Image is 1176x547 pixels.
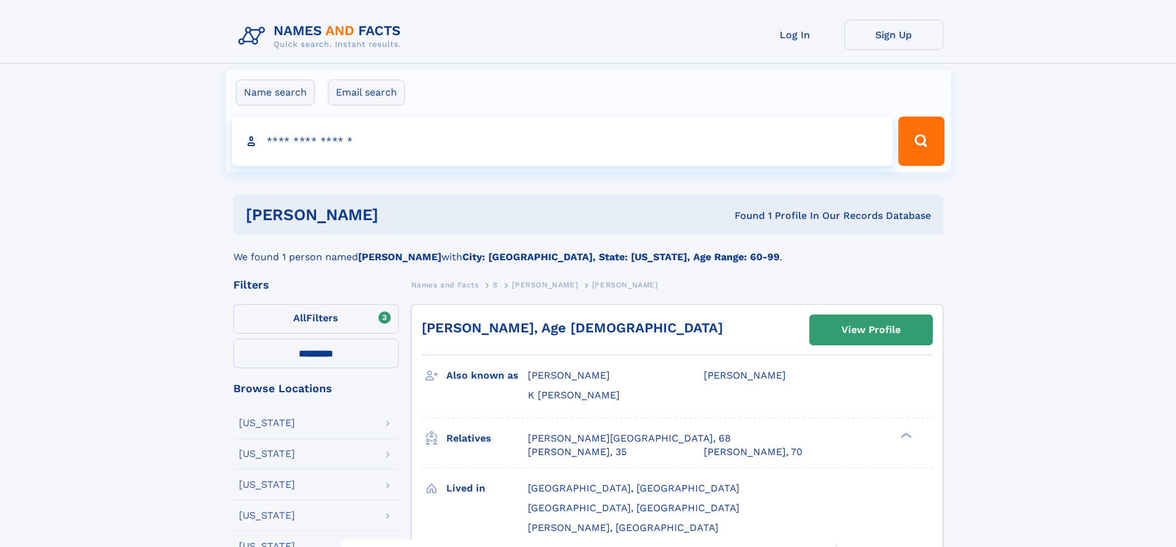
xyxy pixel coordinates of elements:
a: Log In [746,20,844,50]
div: We found 1 person named with . [233,235,943,265]
span: [PERSON_NAME] [528,369,610,381]
a: Names and Facts [411,277,479,292]
a: [PERSON_NAME] [512,277,578,292]
a: Sign Up [844,20,943,50]
div: Filters [233,279,399,290]
div: [US_STATE] [239,418,295,428]
b: [PERSON_NAME] [358,251,441,263]
div: Browse Locations [233,383,399,394]
div: [US_STATE] [239,511,295,520]
div: [US_STATE] [239,449,295,459]
a: [PERSON_NAME][GEOGRAPHIC_DATA], 68 [528,432,731,445]
label: Filters [233,304,399,334]
b: City: [GEOGRAPHIC_DATA], State: [US_STATE], Age Range: 60-99 [462,251,780,263]
div: ❯ [898,431,912,439]
span: [PERSON_NAME], [GEOGRAPHIC_DATA] [528,522,719,533]
span: [PERSON_NAME] [512,281,578,289]
span: [PERSON_NAME] [592,281,658,289]
div: [US_STATE] [239,480,295,490]
input: search input [232,117,893,166]
h1: [PERSON_NAME] [246,207,557,223]
label: Email search [328,80,405,105]
span: [GEOGRAPHIC_DATA], [GEOGRAPHIC_DATA] [528,502,740,514]
span: [GEOGRAPHIC_DATA], [GEOGRAPHIC_DATA] [528,482,740,494]
span: K [PERSON_NAME] [528,389,620,401]
a: S [493,277,498,292]
div: Found 1 Profile In Our Records Database [556,209,931,223]
a: [PERSON_NAME], 35 [528,445,627,459]
a: [PERSON_NAME], Age [DEMOGRAPHIC_DATA] [422,320,723,335]
div: View Profile [841,316,901,344]
h3: Also known as [446,365,528,386]
a: [PERSON_NAME], 70 [704,445,803,459]
img: Logo Names and Facts [233,20,411,53]
button: Search Button [898,117,944,166]
span: S [493,281,498,289]
h3: Lived in [446,478,528,499]
label: Name search [236,80,315,105]
h3: Relatives [446,428,528,449]
span: All [293,312,306,324]
a: View Profile [810,315,932,345]
span: [PERSON_NAME] [704,369,786,381]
